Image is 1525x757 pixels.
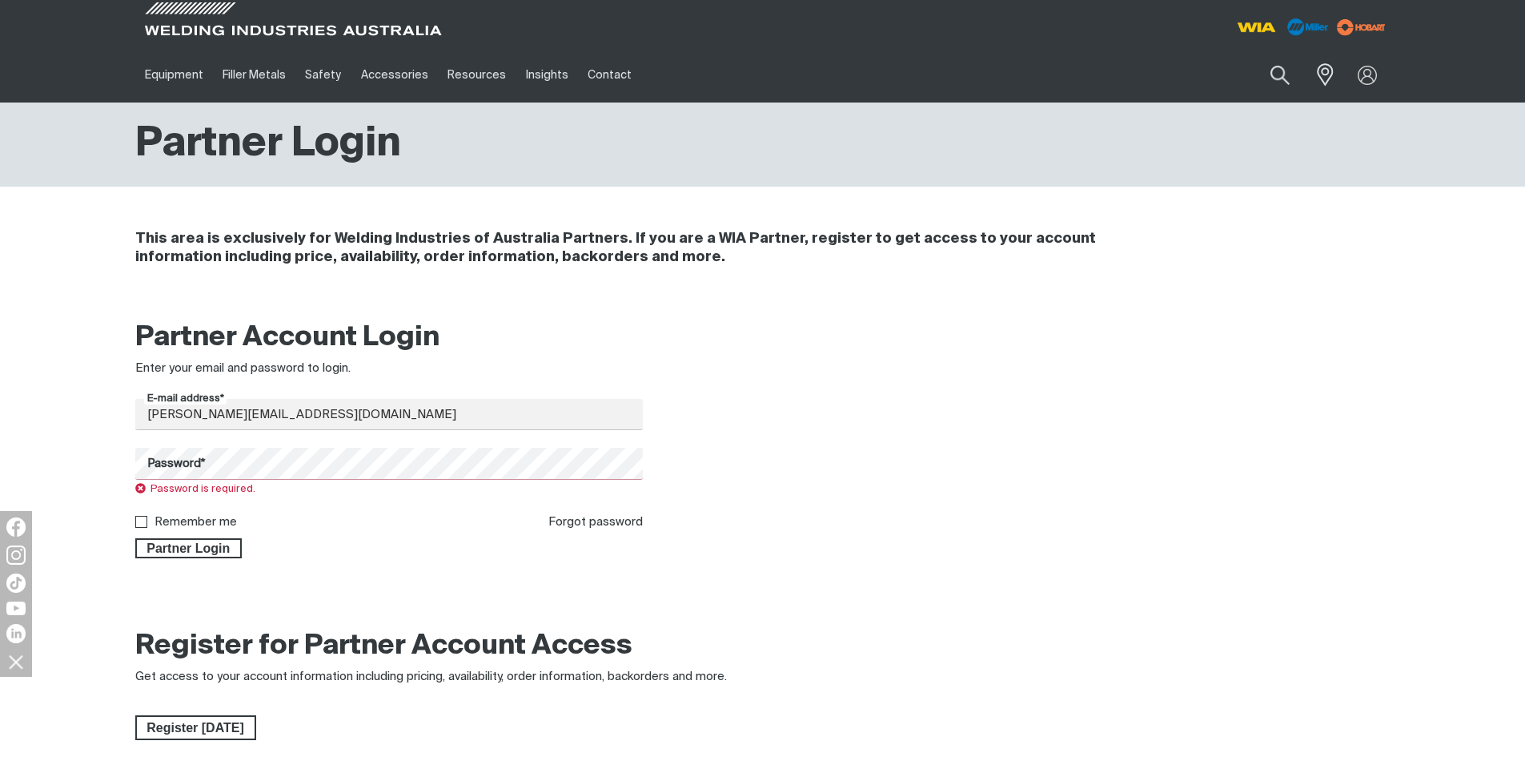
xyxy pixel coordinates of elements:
[137,715,255,741] span: Register [DATE]
[135,119,401,171] h1: Partner Login
[6,602,26,615] img: YouTube
[213,47,295,103] a: Filler Metals
[548,516,643,528] a: Forgot password
[155,516,237,528] label: Remember me
[6,546,26,565] img: Instagram
[135,47,213,103] a: Equipment
[135,484,256,494] span: Password is required.
[135,715,256,741] a: Register Today
[578,47,641,103] a: Contact
[135,629,632,664] h2: Register for Partner Account Access
[351,47,438,103] a: Accessories
[6,624,26,643] img: LinkedIn
[135,670,727,683] span: Get access to your account information including pricing, availability, order information, backor...
[6,574,26,593] img: TikTok
[135,230,1177,267] h4: This area is exclusively for Welding Industries of Australia Partners. If you are a WIA Partner, ...
[2,648,30,675] img: hide socials
[1332,15,1391,39] img: miller
[6,517,26,537] img: Facebook
[516,47,577,103] a: Insights
[135,360,644,378] div: Enter your email and password to login.
[295,47,351,103] a: Safety
[438,47,516,103] a: Resources
[1232,56,1306,94] input: Product name or item number...
[135,320,644,356] h2: Partner Account Login
[135,47,1077,103] nav: Main
[135,538,243,559] button: Partner Login
[137,538,241,559] span: Partner Login
[1253,56,1307,94] button: Search products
